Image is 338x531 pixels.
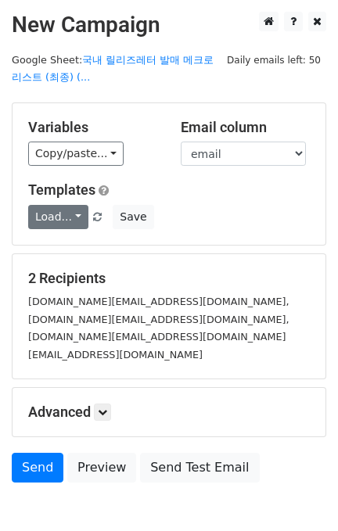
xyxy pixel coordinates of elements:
[28,404,310,421] h5: Advanced
[12,453,63,483] a: Send
[140,453,259,483] a: Send Test Email
[28,296,289,343] small: [DOMAIN_NAME][EMAIL_ADDRESS][DOMAIN_NAME], [DOMAIN_NAME][EMAIL_ADDRESS][DOMAIN_NAME], [DOMAIN_NAM...
[28,142,124,166] a: Copy/paste...
[28,205,88,229] a: Load...
[12,54,214,84] small: Google Sheet:
[28,349,203,361] small: [EMAIL_ADDRESS][DOMAIN_NAME]
[28,270,310,287] h5: 2 Recipients
[12,12,326,38] h2: New Campaign
[67,453,136,483] a: Preview
[12,54,214,84] a: 국내 릴리즈레터 발매 메크로 리스트 (최종) (...
[28,181,95,198] a: Templates
[221,52,326,69] span: Daily emails left: 50
[221,54,326,66] a: Daily emails left: 50
[260,456,338,531] iframe: Chat Widget
[28,119,157,136] h5: Variables
[113,205,153,229] button: Save
[181,119,310,136] h5: Email column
